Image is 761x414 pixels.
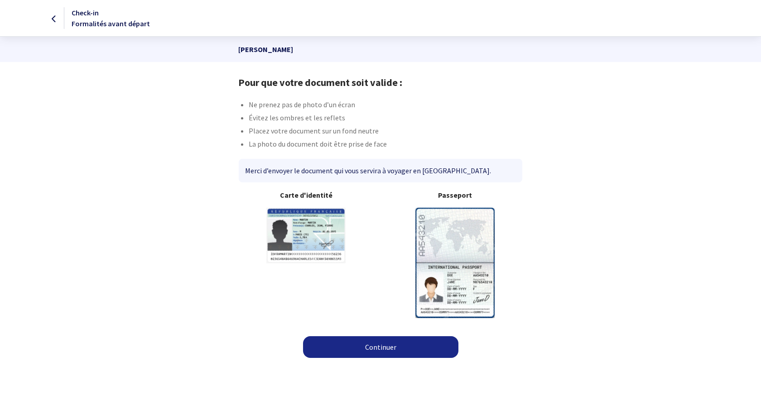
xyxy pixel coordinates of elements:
[266,208,346,263] img: illuCNI.svg
[239,190,373,200] b: Carte d'identité
[303,336,458,358] a: Continuer
[238,76,522,88] h1: Pour que votre document soit valide :
[415,208,495,318] img: illuPasseport.svg
[72,8,150,28] span: Check-in Formalités avant départ
[238,37,522,62] p: [PERSON_NAME]
[249,112,522,125] li: Évitez les ombres et les reflets
[249,125,522,138] li: Placez votre document sur un fond neutre
[388,190,522,200] b: Passeport
[239,159,522,182] div: Merci d’envoyer le document qui vous servira à voyager en [GEOGRAPHIC_DATA].
[249,138,522,152] li: La photo du document doit être prise de face
[249,99,522,112] li: Ne prenez pas de photo d’un écran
